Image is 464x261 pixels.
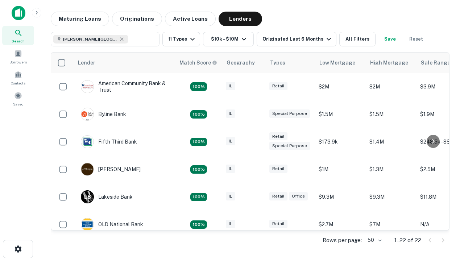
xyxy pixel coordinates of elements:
[81,108,126,121] div: Byline Bank
[227,58,255,67] div: Geography
[421,58,450,67] div: Sale Range
[315,183,366,211] td: $9.3M
[2,89,34,108] a: Saved
[365,235,383,245] div: 50
[269,165,287,173] div: Retail
[226,192,235,200] div: IL
[226,109,235,118] div: IL
[81,80,168,93] div: American Community Bank & Trust
[190,193,207,202] div: Matching Properties: 3, hasApolloMatch: undefined
[162,32,200,46] button: 11 Types
[266,53,315,73] th: Types
[289,192,308,200] div: Office
[366,211,417,238] td: $7M
[179,59,216,67] h6: Match Score
[226,165,235,173] div: IL
[378,32,402,46] button: Save your search to get updates of matches that match your search criteria.
[428,180,464,215] iframe: Chat Widget
[257,32,336,46] button: Originated Last 6 Months
[226,220,235,228] div: IL
[165,12,216,26] button: Active Loans
[226,137,235,145] div: IL
[190,82,207,91] div: Matching Properties: 2, hasApolloMatch: undefined
[13,101,24,107] span: Saved
[315,128,366,156] td: $173.9k
[12,38,25,44] span: Search
[339,32,376,46] button: All Filters
[315,53,366,73] th: Low Mortgage
[190,138,207,146] div: Matching Properties: 2, hasApolloMatch: undefined
[319,58,355,67] div: Low Mortgage
[81,135,137,148] div: Fifth Third Bank
[323,236,362,245] p: Rows per page:
[190,110,207,119] div: Matching Properties: 2, hasApolloMatch: undefined
[81,163,94,175] img: picture
[190,220,207,229] div: Matching Properties: 2, hasApolloMatch: undefined
[2,47,34,66] a: Borrowers
[81,163,141,176] div: [PERSON_NAME]
[269,192,287,200] div: Retail
[315,156,366,183] td: $1M
[262,35,333,43] div: Originated Last 6 Months
[81,190,133,203] div: Lakeside Bank
[219,12,262,26] button: Lenders
[74,53,175,73] th: Lender
[269,220,287,228] div: Retail
[51,12,109,26] button: Maturing Loans
[81,218,94,231] img: picture
[269,109,310,118] div: Special Purpose
[203,32,254,46] button: $10k - $10M
[366,53,417,73] th: High Mortgage
[366,183,417,211] td: $9.3M
[226,82,235,90] div: IL
[366,73,417,100] td: $2M
[2,26,34,45] a: Search
[9,59,27,65] span: Borrowers
[78,58,95,67] div: Lender
[112,12,162,26] button: Originations
[63,36,117,42] span: [PERSON_NAME][GEOGRAPHIC_DATA], [GEOGRAPHIC_DATA]
[81,108,94,120] img: picture
[394,236,421,245] p: 1–22 of 22
[222,53,266,73] th: Geography
[12,6,25,20] img: capitalize-icon.png
[81,80,94,93] img: picture
[190,165,207,174] div: Matching Properties: 2, hasApolloMatch: undefined
[269,132,287,141] div: Retail
[269,82,287,90] div: Retail
[405,32,428,46] button: Reset
[366,156,417,183] td: $1.3M
[315,100,366,128] td: $1.5M
[175,53,222,73] th: Capitalize uses an advanced AI algorithm to match your search with the best lender. The match sco...
[366,128,417,156] td: $1.4M
[11,80,25,86] span: Contacts
[270,58,285,67] div: Types
[81,218,143,231] div: OLD National Bank
[84,193,91,201] p: L B
[2,68,34,87] a: Contacts
[370,58,408,67] div: High Mortgage
[81,136,94,148] img: picture
[315,73,366,100] td: $2M
[269,142,310,150] div: Special Purpose
[179,59,217,67] div: Capitalize uses an advanced AI algorithm to match your search with the best lender. The match sco...
[315,211,366,238] td: $2.7M
[366,100,417,128] td: $1.5M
